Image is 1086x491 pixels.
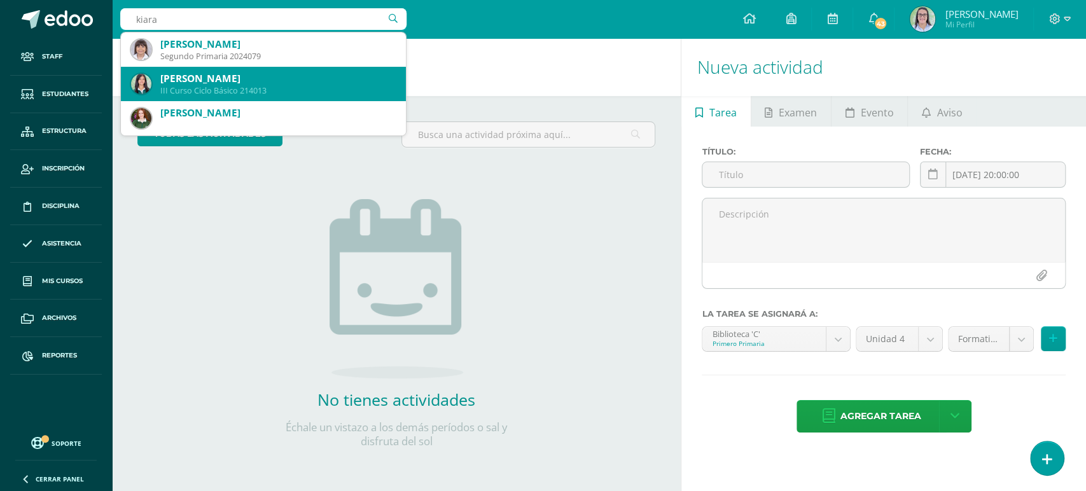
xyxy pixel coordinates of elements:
[131,39,151,60] img: fbd0eb9ab24c40b39e7b3ae0fdaebc08.png
[910,6,935,32] img: 04502d3ebb6155621d07acff4f663ff2.png
[702,162,909,187] input: Título
[856,327,942,351] a: Unidad 4
[10,38,102,76] a: Staff
[920,147,1066,156] label: Fecha:
[958,327,999,351] span: Formativo (80.0%)
[921,162,1065,187] input: Fecha de entrega
[702,309,1066,319] label: La tarea se asignará a:
[10,113,102,151] a: Estructura
[945,8,1018,20] span: [PERSON_NAME]
[702,327,849,351] a: Biblioteca 'C'Primero Primaria
[160,85,396,96] div: III Curso Ciclo Básico 214013
[681,96,750,127] a: Tarea
[10,188,102,225] a: Disciplina
[131,74,151,94] img: 4c024f6bf71d5773428a8da74324d68e.png
[712,327,816,339] div: Biblioteca 'C'
[874,17,888,31] span: 43
[42,163,85,174] span: Inscripción
[402,122,655,147] input: Busca una actividad próxima aquí...
[949,327,1033,351] a: Formativo (80.0%)
[832,96,907,127] a: Evento
[15,434,97,451] a: Soporte
[945,19,1018,30] span: Mi Perfil
[42,350,77,361] span: Reportes
[697,38,1071,96] h1: Nueva actividad
[269,389,524,410] h2: No tienes actividades
[52,439,81,448] span: Soporte
[702,147,910,156] label: Título:
[10,263,102,300] a: Mis cursos
[10,150,102,188] a: Inscripción
[937,97,963,128] span: Aviso
[10,300,102,337] a: Archivos
[712,339,816,348] div: Primero Primaria
[42,52,62,62] span: Staff
[160,106,396,120] div: [PERSON_NAME]
[860,97,893,128] span: Evento
[42,89,88,99] span: Estudiantes
[42,126,87,136] span: Estructura
[10,337,102,375] a: Reportes
[42,313,76,323] span: Archivos
[36,474,84,483] span: Cerrar panel
[269,420,524,448] p: Échale un vistazo a los demás períodos o sal y disfruta del sol
[779,97,817,128] span: Examen
[160,72,396,85] div: [PERSON_NAME]
[330,199,463,378] img: no_activities.png
[160,51,396,62] div: Segundo Primaria 2024079
[751,96,831,127] a: Examen
[131,108,151,128] img: fe755464a4022a1847bb30682ad84028.png
[10,225,102,263] a: Asistencia
[120,8,407,30] input: Busca un usuario...
[840,401,921,432] span: Agregar tarea
[10,76,102,113] a: Estudiantes
[42,276,83,286] span: Mis cursos
[160,38,396,51] div: [PERSON_NAME]
[866,327,908,351] span: Unidad 4
[908,96,976,127] a: Aviso
[709,97,737,128] span: Tarea
[42,239,81,249] span: Asistencia
[42,201,80,211] span: Disciplina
